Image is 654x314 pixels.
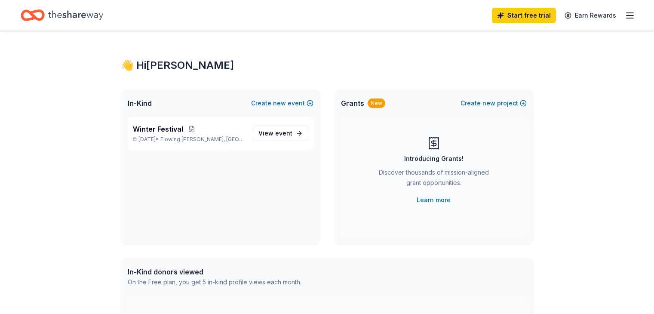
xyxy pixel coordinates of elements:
div: On the Free plan, you get 5 in-kind profile views each month. [128,277,301,287]
a: Learn more [417,195,451,205]
div: In-Kind donors viewed [128,267,301,277]
span: In-Kind [128,98,152,108]
span: event [275,129,292,137]
div: New [368,99,385,108]
span: Grants [341,98,364,108]
span: Flowing [PERSON_NAME], [GEOGRAPHIC_DATA] [160,136,246,143]
button: Createnewevent [251,98,313,108]
a: Start free trial [492,8,556,23]
a: View event [253,126,308,141]
div: 👋 Hi [PERSON_NAME] [121,58,534,72]
span: new [273,98,286,108]
div: Discover thousands of mission-aligned grant opportunities. [375,167,492,191]
span: View [258,128,292,139]
button: Createnewproject [461,98,527,108]
span: new [482,98,495,108]
p: [DATE] • [133,136,246,143]
a: Earn Rewards [559,8,621,23]
span: Winter Festival [133,124,183,134]
div: Introducing Grants! [404,154,464,164]
a: Home [21,5,103,25]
